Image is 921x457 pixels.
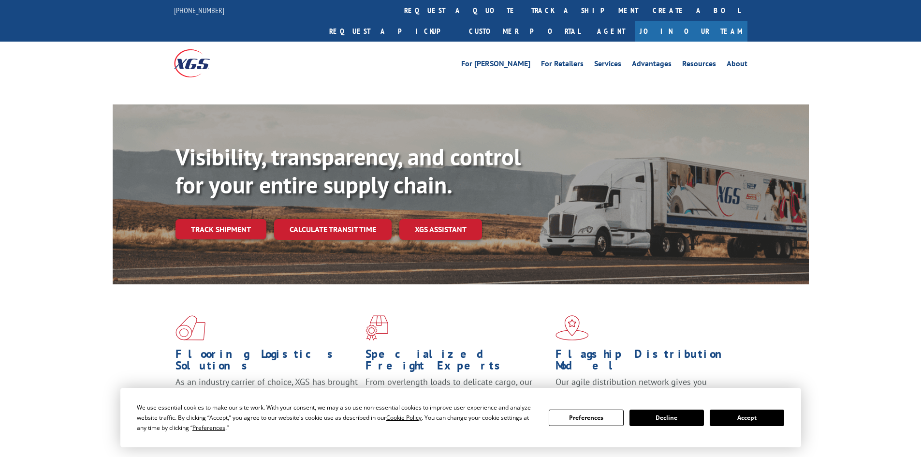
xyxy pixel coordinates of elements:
p: From overlength loads to delicate cargo, our experienced staff knows the best way to move your fr... [365,376,548,419]
a: Track shipment [175,219,266,239]
a: For [PERSON_NAME] [461,60,530,71]
a: XGS ASSISTANT [399,219,482,240]
button: Preferences [549,410,623,426]
a: About [727,60,747,71]
h1: Flagship Distribution Model [556,348,738,376]
a: Join Our Team [635,21,747,42]
a: Request a pickup [322,21,462,42]
a: Services [594,60,621,71]
h1: Specialized Freight Experts [365,348,548,376]
button: Decline [629,410,704,426]
span: Our agile distribution network gives you nationwide inventory management on demand. [556,376,733,399]
a: Agent [587,21,635,42]
img: xgs-icon-total-supply-chain-intelligence-red [175,315,205,340]
b: Visibility, transparency, and control for your entire supply chain. [175,142,521,200]
a: For Retailers [541,60,584,71]
button: Accept [710,410,784,426]
a: Customer Portal [462,21,587,42]
img: xgs-icon-focused-on-flooring-red [365,315,388,340]
a: Resources [682,60,716,71]
div: Cookie Consent Prompt [120,388,801,447]
a: [PHONE_NUMBER] [174,5,224,15]
h1: Flooring Logistics Solutions [175,348,358,376]
span: Cookie Policy [386,413,422,422]
a: Calculate transit time [274,219,392,240]
div: We use essential cookies to make our site work. With your consent, we may also use non-essential ... [137,402,537,433]
span: As an industry carrier of choice, XGS has brought innovation and dedication to flooring logistics... [175,376,358,411]
a: Advantages [632,60,672,71]
img: xgs-icon-flagship-distribution-model-red [556,315,589,340]
span: Preferences [192,424,225,432]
